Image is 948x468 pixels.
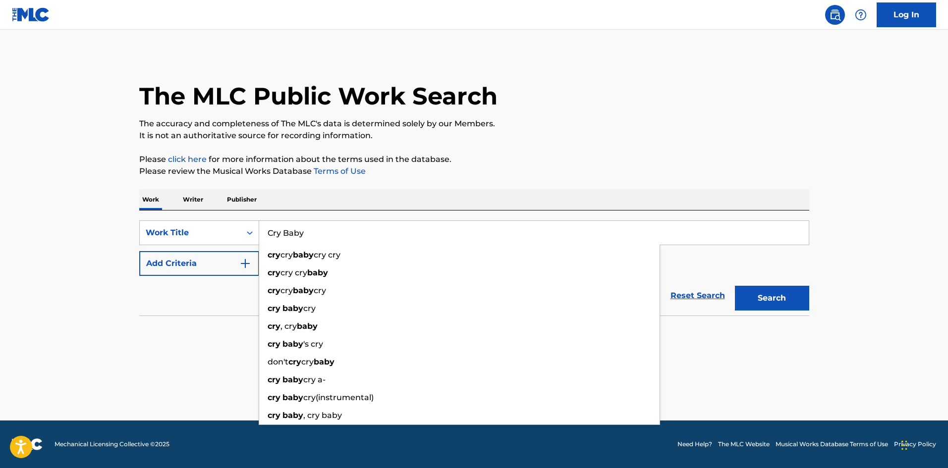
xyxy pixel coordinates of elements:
[12,438,43,450] img: logo
[268,357,288,366] span: don't
[307,268,328,277] strong: baby
[139,189,162,210] p: Work
[303,375,326,384] span: cry a-
[139,81,498,111] h1: The MLC Public Work Search
[898,420,948,468] iframe: Chat Widget
[776,440,888,449] a: Musical Works Database Terms of Use
[12,7,50,22] img: MLC Logo
[268,304,280,313] strong: cry
[168,155,207,164] a: click here
[268,339,280,349] strong: cry
[139,220,809,315] form: Search Form
[312,166,366,176] a: Terms of Use
[146,227,235,239] div: Work Title
[303,393,374,402] span: cry(instrumental)
[314,357,335,366] strong: baby
[268,393,280,402] strong: cry
[303,304,316,313] span: cry
[666,285,730,307] a: Reset Search
[139,251,259,276] button: Add Criteria
[718,440,770,449] a: The MLC Website
[280,321,297,331] span: , cry
[293,286,314,295] strong: baby
[268,268,280,277] strong: cry
[314,250,340,260] span: cry cry
[301,357,314,366] span: cry
[139,118,809,130] p: The accuracy and completeness of The MLC's data is determined solely by our Members.
[282,411,303,420] strong: baby
[829,9,841,21] img: search
[280,286,293,295] span: cry
[139,165,809,177] p: Please review the Musical Works Database
[293,250,314,260] strong: baby
[139,154,809,165] p: Please for more information about the terms used in the database.
[268,375,280,384] strong: cry
[280,250,293,260] span: cry
[303,411,342,420] span: , cry baby
[851,5,871,25] div: Help
[268,286,280,295] strong: cry
[282,339,303,349] strong: baby
[288,357,301,366] strong: cry
[877,2,936,27] a: Log In
[735,286,809,311] button: Search
[855,9,867,21] img: help
[180,189,206,210] p: Writer
[282,375,303,384] strong: baby
[314,286,326,295] span: cry
[268,321,280,331] strong: cry
[224,189,260,210] p: Publisher
[901,430,907,460] div: Drag
[139,130,809,142] p: It is not an authoritative source for recording information.
[268,411,280,420] strong: cry
[268,250,280,260] strong: cry
[55,440,169,449] span: Mechanical Licensing Collective © 2025
[280,268,307,277] span: cry cry
[239,258,251,269] img: 9d2ae6d4665cec9f34b9.svg
[894,440,936,449] a: Privacy Policy
[677,440,712,449] a: Need Help?
[282,304,303,313] strong: baby
[303,339,323,349] span: 's cry
[297,321,318,331] strong: baby
[282,393,303,402] strong: baby
[825,5,845,25] a: Public Search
